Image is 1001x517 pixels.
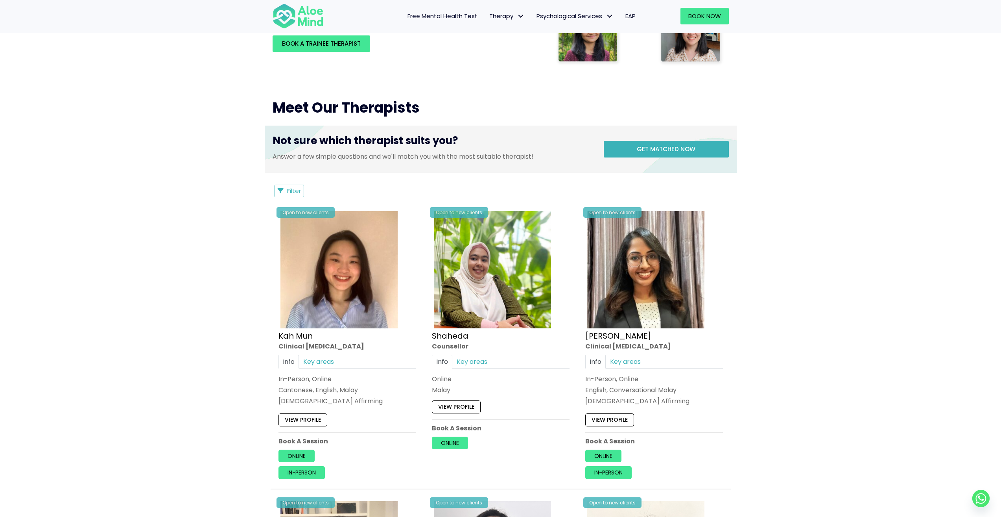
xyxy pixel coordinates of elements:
a: Kah Mun [278,330,313,341]
div: Clinical [MEDICAL_DATA] [585,341,723,350]
p: Answer a few simple questions and we'll match you with the most suitable therapist! [273,152,592,161]
span: EAP [625,12,636,20]
span: Meet Our Therapists [273,98,420,118]
p: Book A Session [585,437,723,446]
div: Open to new clients [583,207,642,218]
span: Filter [287,187,301,195]
a: View profile [278,413,327,426]
a: EAP [619,8,642,24]
a: Info [278,355,299,369]
img: croped-Anita_Profile-photo-300×300 [587,211,704,328]
div: In-Person, Online [278,374,416,384]
h3: Not sure which therapist suits you? [273,133,592,152]
div: Online [432,374,570,384]
div: Open to new clients [277,207,335,218]
a: Key areas [299,355,338,369]
span: Book Now [688,12,721,20]
p: Cantonese, English, Malay [278,385,416,395]
a: Shaheda [432,330,468,341]
p: English, Conversational Malay [585,385,723,395]
a: Online [432,437,468,449]
img: Shaheda Counsellor [434,211,551,328]
a: Get matched now [604,141,729,158]
a: Online [585,450,621,462]
div: [DEMOGRAPHIC_DATA] Affirming [585,397,723,406]
img: Kah Mun-profile-crop-300×300 [280,211,398,328]
a: Whatsapp [972,490,990,507]
span: Psychological Services [536,12,614,20]
a: BOOK A TRAINEE THERAPIST [273,35,370,52]
a: Free Mental Health Test [402,8,483,24]
span: BOOK A TRAINEE THERAPIST [282,39,361,48]
div: Open to new clients [583,497,642,508]
a: Book Now [680,8,729,24]
a: TherapyTherapy: submenu [483,8,531,24]
span: Therapy [489,12,525,20]
a: Key areas [606,355,645,369]
p: Book A Session [278,437,416,446]
p: Book A Session [432,423,570,432]
span: Therapy: submenu [515,11,527,22]
a: In-person [278,466,325,479]
span: Get matched now [637,145,695,153]
div: In-Person, Online [585,374,723,384]
a: View profile [585,413,634,426]
div: Open to new clients [430,497,488,508]
a: Info [432,355,452,369]
div: Counsellor [432,341,570,350]
span: Psychological Services: submenu [604,11,616,22]
a: View profile [432,400,481,413]
a: [PERSON_NAME] [585,330,651,341]
div: [DEMOGRAPHIC_DATA] Affirming [278,397,416,406]
span: Free Mental Health Test [407,12,477,20]
a: Online [278,450,315,462]
a: Psychological ServicesPsychological Services: submenu [531,8,619,24]
button: Filter Listings [275,185,304,197]
div: Clinical [MEDICAL_DATA] [278,341,416,350]
div: Open to new clients [430,207,488,218]
p: Malay [432,385,570,395]
a: In-person [585,466,632,479]
nav: Menu [334,8,642,24]
img: Aloe mind Logo [273,3,324,29]
a: Info [585,355,606,369]
div: Open to new clients [277,497,335,508]
a: Key areas [452,355,492,369]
